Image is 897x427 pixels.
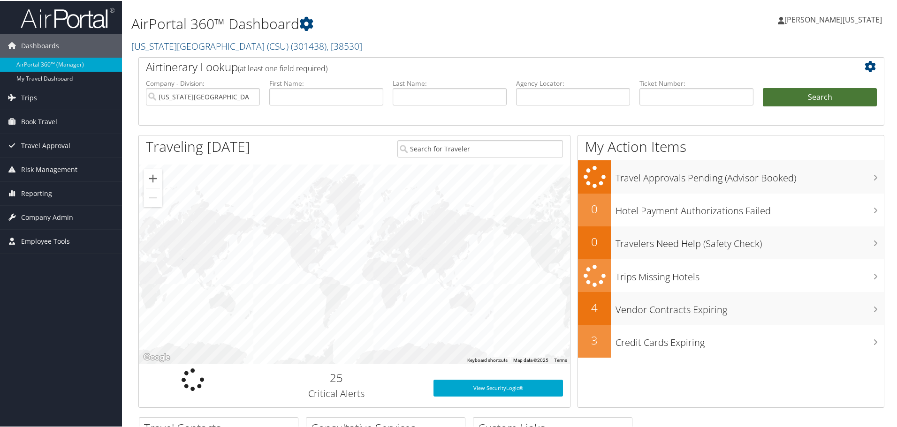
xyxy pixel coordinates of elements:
button: Zoom out [144,187,162,206]
a: Travel Approvals Pending (Advisor Booked) [578,159,884,193]
h1: AirPortal 360™ Dashboard [131,13,638,33]
span: (at least one field required) [238,62,327,73]
span: , [ 38530 ] [327,39,362,52]
h2: 0 [578,233,611,249]
span: Employee Tools [21,229,70,252]
input: Search for Traveler [397,139,563,157]
img: Google [141,351,172,363]
span: ( 301438 ) [291,39,327,52]
a: Open this area in Google Maps (opens a new window) [141,351,172,363]
a: View SecurityLogic® [433,379,563,396]
span: Risk Management [21,157,77,180]
h3: Credit Cards Expiring [616,330,884,348]
span: [PERSON_NAME][US_STATE] [784,14,882,24]
h3: Vendor Contracts Expiring [616,298,884,315]
span: Trips [21,85,37,109]
label: First Name: [269,78,383,87]
span: Book Travel [21,109,57,133]
h3: Critical Alerts [254,386,419,399]
a: [PERSON_NAME][US_STATE] [778,5,891,33]
span: Map data ©2025 [513,357,548,362]
h2: 0 [578,200,611,216]
button: Zoom in [144,168,162,187]
h1: Traveling [DATE] [146,136,250,156]
h3: Hotel Payment Authorizations Failed [616,199,884,217]
span: Reporting [21,181,52,204]
a: 0Travelers Need Help (Safety Check) [578,225,884,258]
label: Last Name: [393,78,507,87]
a: 0Hotel Payment Authorizations Failed [578,193,884,225]
span: Company Admin [21,205,73,228]
h3: Travel Approvals Pending (Advisor Booked) [616,166,884,184]
h3: Trips Missing Hotels [616,265,884,283]
button: Keyboard shortcuts [467,356,508,363]
h2: Airtinerary Lookup [146,58,815,74]
img: airportal-logo.png [21,6,114,28]
a: [US_STATE][GEOGRAPHIC_DATA] (CSU) [131,39,362,52]
label: Company - Division: [146,78,260,87]
a: 4Vendor Contracts Expiring [578,291,884,324]
a: 3Credit Cards Expiring [578,324,884,357]
a: Terms (opens in new tab) [554,357,567,362]
button: Search [763,87,877,106]
span: Travel Approval [21,133,70,157]
h1: My Action Items [578,136,884,156]
a: Trips Missing Hotels [578,258,884,292]
span: Dashboards [21,33,59,57]
h2: 4 [578,299,611,315]
h2: 3 [578,331,611,347]
h3: Travelers Need Help (Safety Check) [616,232,884,249]
h2: 25 [254,369,419,385]
label: Ticket Number: [639,78,753,87]
label: Agency Locator: [516,78,630,87]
